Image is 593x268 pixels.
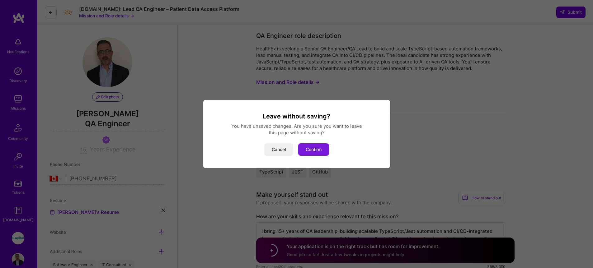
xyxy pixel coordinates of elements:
div: this page without saving? [211,129,383,136]
div: modal [203,100,390,168]
button: Confirm [298,143,329,156]
h3: Leave without saving? [211,112,383,120]
div: You have unsaved changes. Are you sure you want to leave [211,123,383,129]
button: Cancel [264,143,293,156]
